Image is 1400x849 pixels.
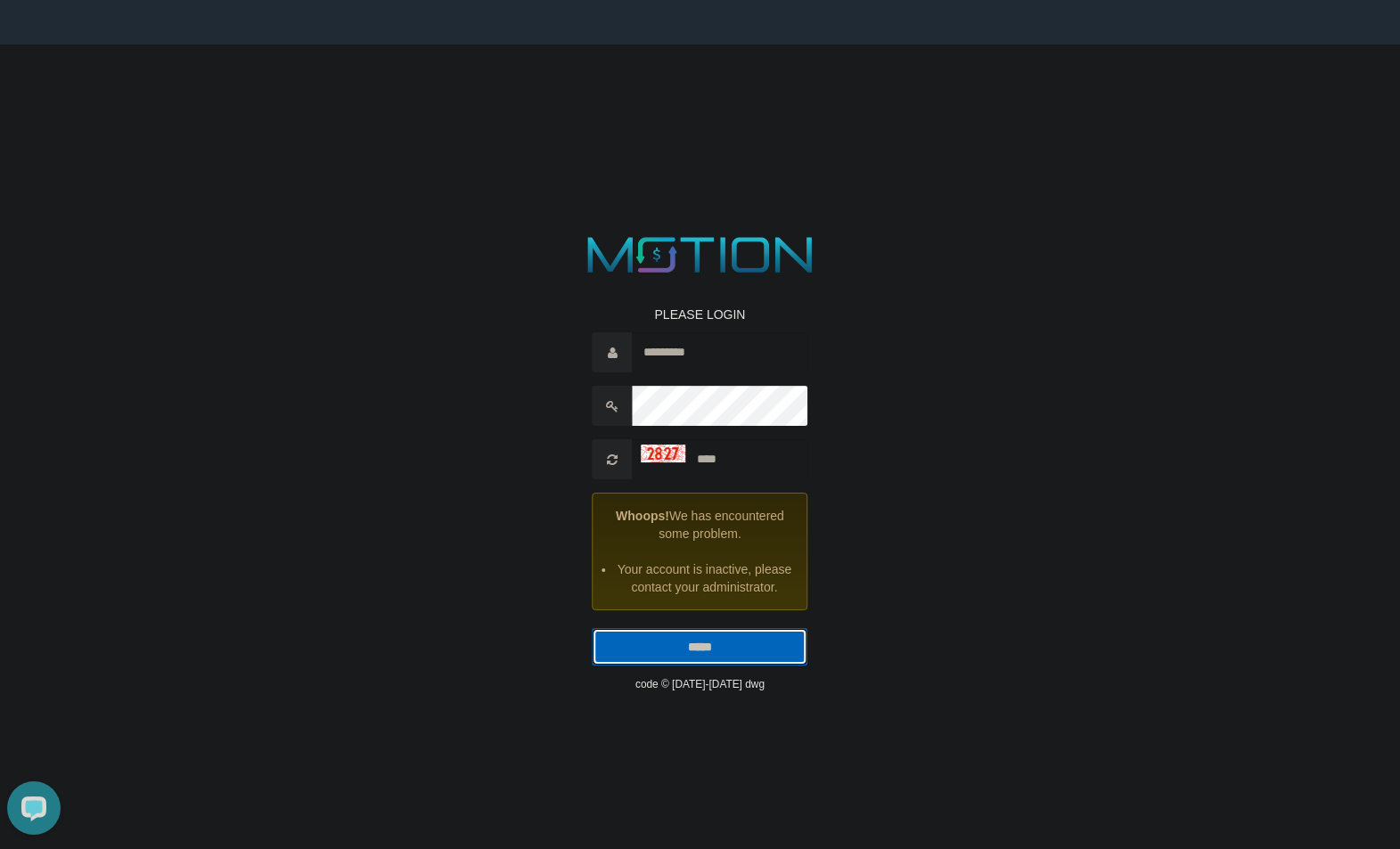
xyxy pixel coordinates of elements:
div: We has encountered some problem. [593,493,808,610]
p: PLEASE LOGIN [593,306,808,323]
button: Open LiveChat chat widget [7,7,61,61]
img: MOTION_logo.png [577,231,823,279]
strong: Whoops! [616,509,669,523]
li: Your account is inactive, please contact your administrator. [616,560,794,596]
img: captcha [642,445,686,463]
small: code © [DATE]-[DATE] dwg [635,678,765,690]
